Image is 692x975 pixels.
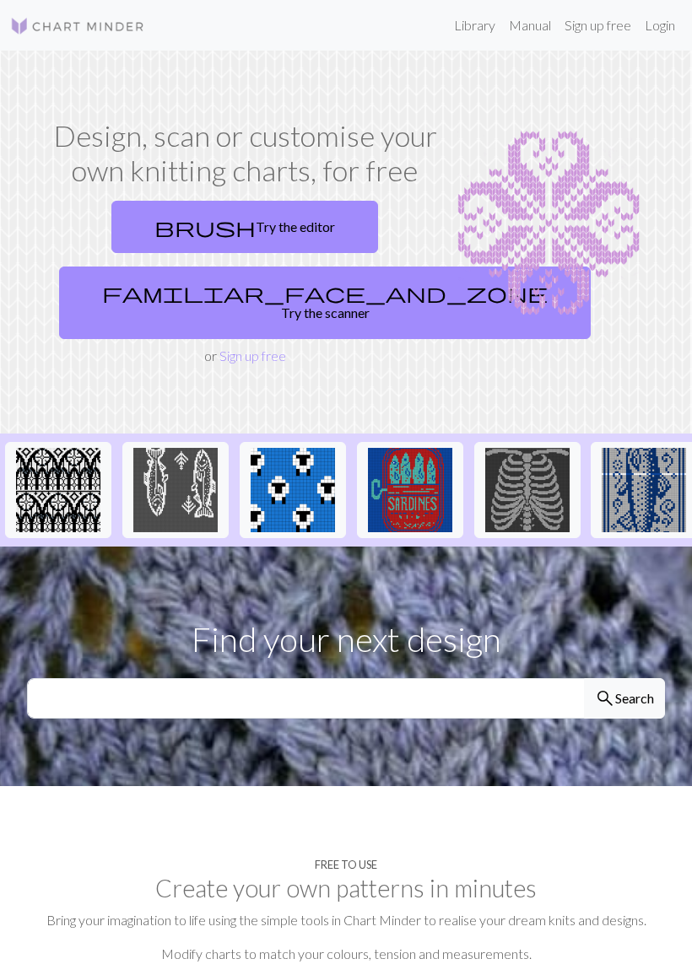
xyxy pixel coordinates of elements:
a: Sign up free [558,8,638,42]
img: Sheep socks [251,448,335,532]
a: Try the editor [111,201,378,253]
p: Find your next design [27,614,665,665]
button: Search [584,678,665,719]
a: fishies :) [122,480,229,496]
img: Logo [10,16,145,36]
a: tracery [5,480,111,496]
h1: Design, scan or customise your own knitting charts, for free [52,118,437,187]
img: New Piskel-1.png (2).png [485,448,570,532]
a: Sheep socks [240,480,346,496]
button: Sardines in a can [357,442,463,538]
a: New Piskel-1.png (2).png [474,480,581,496]
span: brush [154,215,256,239]
p: Bring your imagination to life using the simple tools in Chart Minder to realise your dream knits... [27,910,665,930]
h4: Free to use [315,859,377,871]
button: Sheep socks [240,442,346,538]
button: fishies :) [122,442,229,538]
a: Manual [502,8,558,42]
h2: Create your own patterns in minutes [27,874,665,902]
a: Try the scanner [59,267,591,339]
img: tracery [16,448,100,532]
button: tracery [5,442,111,538]
img: fish prac [602,448,686,532]
a: Library [447,8,502,42]
img: Sardines in a can [368,448,452,532]
p: Modify charts to match your colours, tension and measurements. [27,944,665,964]
img: fishies :) [133,448,218,532]
a: Login [638,8,682,42]
div: or [52,194,437,366]
img: Chart example [457,118,640,329]
span: search [595,687,615,710]
span: familiar_face_and_zone [102,281,548,304]
button: New Piskel-1.png (2).png [474,442,581,538]
a: Sardines in a can [357,480,463,496]
a: Sign up free [219,347,286,364]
